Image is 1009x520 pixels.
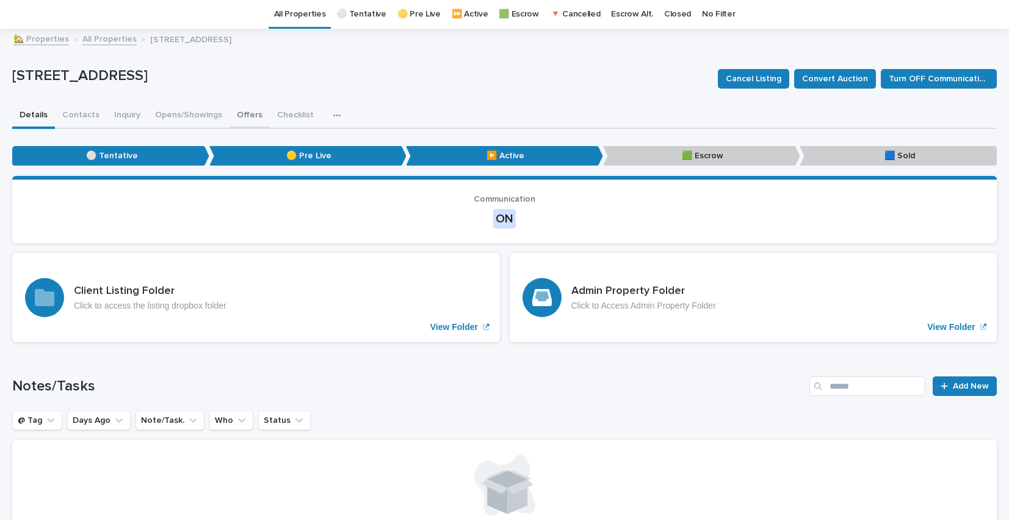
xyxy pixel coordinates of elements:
button: Who [209,411,253,430]
h1: Notes/Tasks [12,378,805,395]
a: View Folder [510,253,997,342]
button: Checklist [270,103,321,129]
input: Search [809,376,925,396]
span: Convert Auction [802,68,868,89]
button: Details [12,103,55,129]
a: All Properties [82,31,137,45]
p: 🟡 Pre Live [209,146,407,166]
button: Opens/Showings [148,103,230,129]
span: Cancel Listing [726,68,781,89]
p: Click to access the listing dropbox folder [74,301,226,311]
button: Days Ago [67,411,131,430]
a: Add New [933,376,997,396]
button: Note/Task. [136,411,204,430]
p: [STREET_ADDRESS] [150,32,231,45]
h3: Client Listing Folder [74,285,226,298]
a: 🏡 Properties [13,31,69,45]
p: Click to Access Admin Property Folder [571,301,716,311]
p: 🟦 Sold [800,146,997,166]
button: Turn OFF Communication [881,69,997,89]
button: Offers [230,103,270,129]
button: Status [258,411,311,430]
h3: Admin Property Folder [571,285,716,298]
button: @ Tag [12,411,62,430]
div: ON [493,209,516,229]
p: ⚪️ Tentative [12,146,209,166]
p: [STREET_ADDRESS] [12,67,708,85]
button: Contacts [55,103,107,129]
p: View Folder [430,322,478,332]
a: View Folder [12,253,500,342]
p: 🟩 Escrow [603,146,800,166]
button: Inquiry [107,103,148,129]
button: Cancel Listing [718,69,789,89]
span: Turn OFF Communication [889,68,989,89]
button: Convert Auction [794,69,876,89]
p: View Folder [927,322,975,332]
span: Add New [953,378,989,395]
span: Communication [474,195,535,203]
p: ▶️ Active [406,146,603,166]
